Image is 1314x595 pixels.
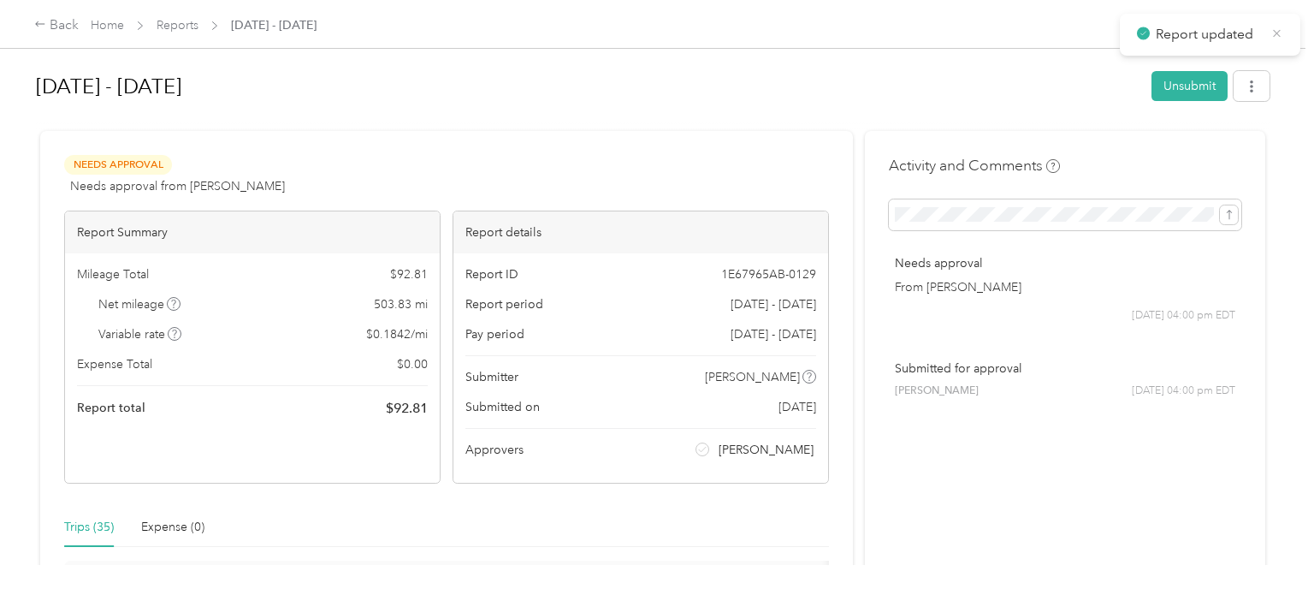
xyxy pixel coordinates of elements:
p: Report updated [1156,24,1258,45]
span: $ 0.1842 / mi [366,325,428,343]
span: [DATE] 04:00 pm EDT [1132,384,1235,399]
p: Submitted for approval [895,360,1235,378]
span: [DATE] - [DATE] [731,295,816,313]
span: [DATE] [778,398,816,416]
p: Needs approval [895,254,1235,272]
p: From [PERSON_NAME] [895,278,1235,296]
div: Report Summary [65,211,440,253]
span: Expense Total [77,355,152,373]
span: [DATE] - [DATE] [731,325,816,343]
span: Report ID [465,265,518,283]
span: $ 92.81 [386,398,428,419]
span: Variable rate [98,325,182,343]
span: Report total [77,399,145,417]
a: Reports [157,18,198,33]
span: [PERSON_NAME] [719,441,814,459]
iframe: Everlance-gr Chat Button Frame [1218,499,1314,595]
span: Pay period [465,325,524,343]
a: Home [91,18,124,33]
span: Submitter [465,368,518,386]
span: 1E67965AB-0129 [721,265,816,283]
span: Mileage Total [77,265,149,283]
span: 503.83 mi [374,295,428,313]
button: Unsubmit [1151,71,1228,101]
div: Expense (0) [141,518,204,537]
span: Submitted on [465,398,540,416]
div: Trips (35) [64,518,114,537]
span: $ 92.81 [390,265,428,283]
span: [PERSON_NAME] [705,368,800,386]
h4: Activity and Comments [889,155,1060,176]
span: $ 0.00 [397,355,428,373]
span: [DATE] - [DATE] [231,16,317,34]
h1: Aug 1 - 31, 2025 [36,66,1139,107]
span: [DATE] 04:00 pm EDT [1132,308,1235,324]
span: Needs approval from [PERSON_NAME] [70,177,285,195]
div: Report details [453,211,828,253]
span: [PERSON_NAME] [895,384,979,399]
span: Approvers [465,441,524,459]
span: Needs Approval [64,155,172,175]
span: Report period [465,295,543,313]
div: Back [34,15,79,36]
span: Net mileage [98,295,181,313]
